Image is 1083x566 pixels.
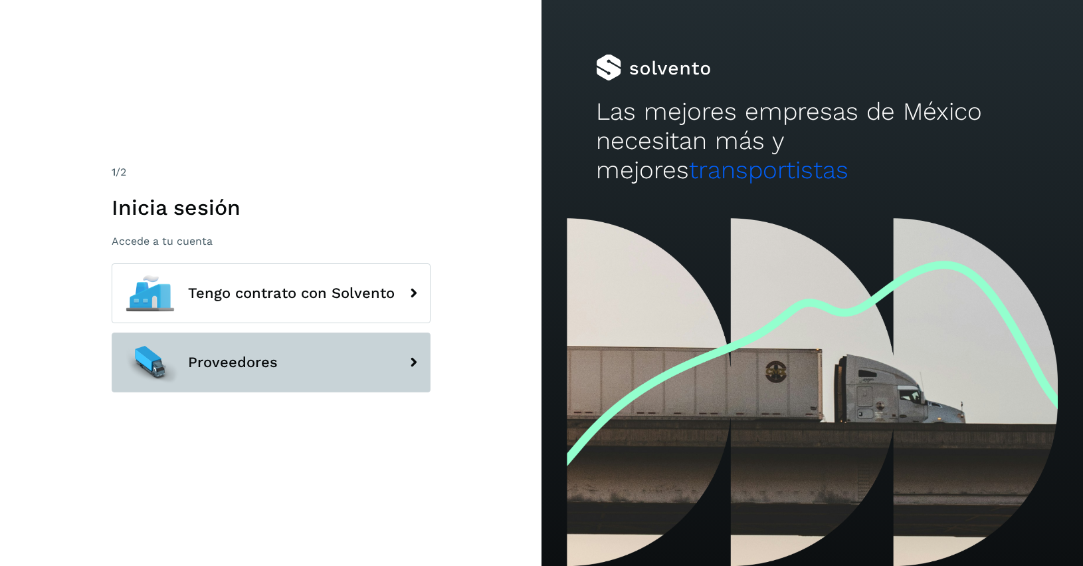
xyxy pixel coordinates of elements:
[112,333,431,392] button: Proveedores
[188,285,395,301] span: Tengo contrato con Solvento
[112,166,116,178] span: 1
[112,235,431,247] p: Accede a tu cuenta
[112,195,431,220] h1: Inicia sesión
[112,164,431,180] div: /2
[596,97,1029,186] h2: Las mejores empresas de México necesitan más y mejores
[112,263,431,323] button: Tengo contrato con Solvento
[188,354,278,370] span: Proveedores
[689,156,848,184] span: transportistas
